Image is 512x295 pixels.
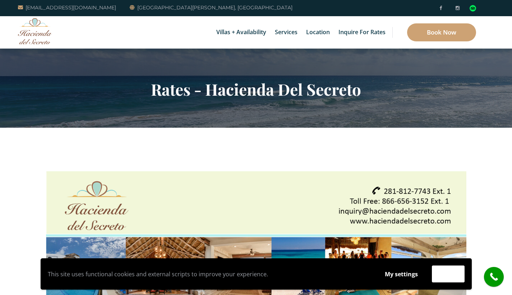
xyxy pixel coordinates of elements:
[213,16,270,49] a: Villas + Availability
[470,5,476,12] img: Tripadvisor_logomark.svg
[18,18,52,44] img: Awesome Logo
[303,16,333,49] a: Location
[470,5,476,12] div: Read traveler reviews on Tripadvisor
[18,3,116,12] a: [EMAIL_ADDRESS][DOMAIN_NAME]
[378,266,425,282] button: My settings
[486,269,502,285] i: call
[271,16,301,49] a: Services
[407,23,476,41] a: Book Now
[335,16,389,49] a: Inquire for Rates
[130,3,292,12] a: [GEOGRAPHIC_DATA][PERSON_NAME], [GEOGRAPHIC_DATA]
[432,265,465,282] button: Accept
[48,269,371,280] p: This site uses functional cookies and external scripts to improve your experience.
[46,80,466,99] h2: Rates - Hacienda Del Secreto
[484,267,504,287] a: call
